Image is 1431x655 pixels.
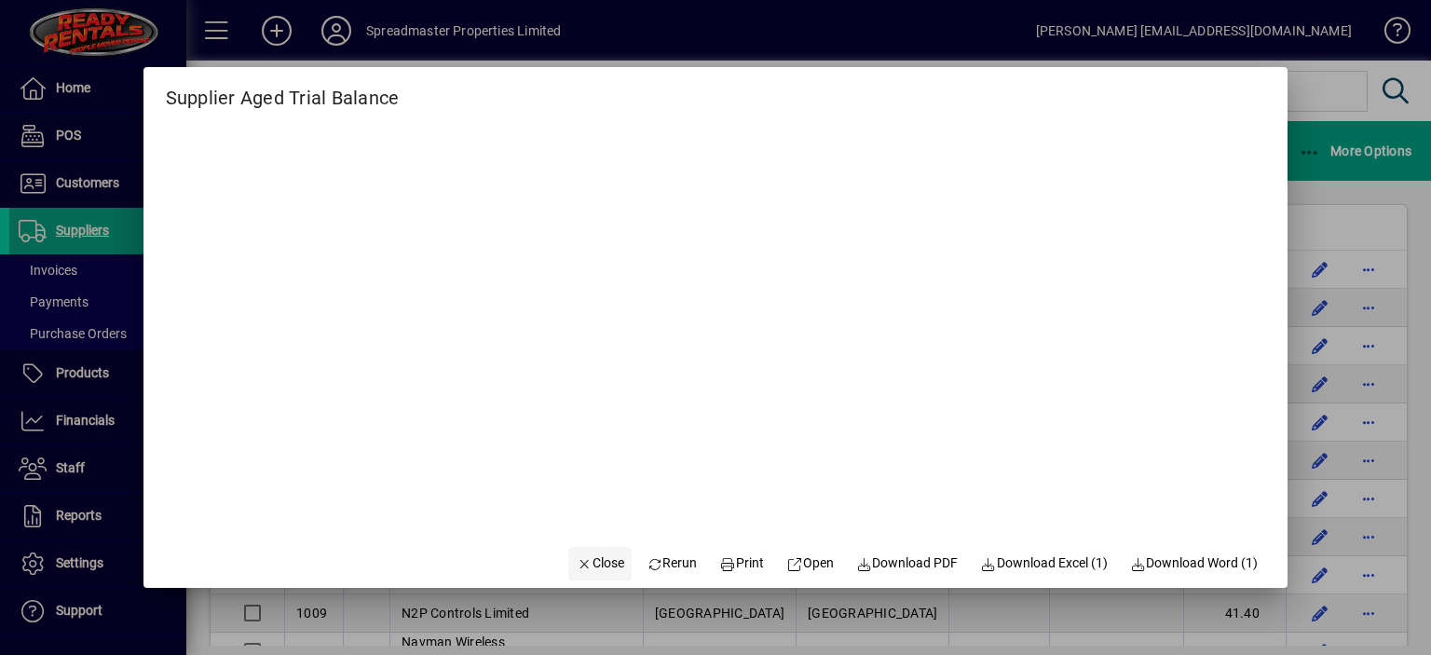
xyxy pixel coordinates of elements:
[143,67,422,113] h2: Supplier Aged Trial Balance
[1123,547,1266,580] button: Download Word (1)
[973,547,1115,580] button: Download Excel (1)
[980,553,1108,573] span: Download Excel (1)
[712,547,771,580] button: Print
[1130,553,1259,573] span: Download Word (1)
[856,553,959,573] span: Download PDF
[720,553,765,573] span: Print
[576,553,624,573] span: Close
[849,547,966,580] a: Download PDF
[786,553,834,573] span: Open
[647,553,698,573] span: Rerun
[568,547,632,580] button: Close
[779,547,841,580] a: Open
